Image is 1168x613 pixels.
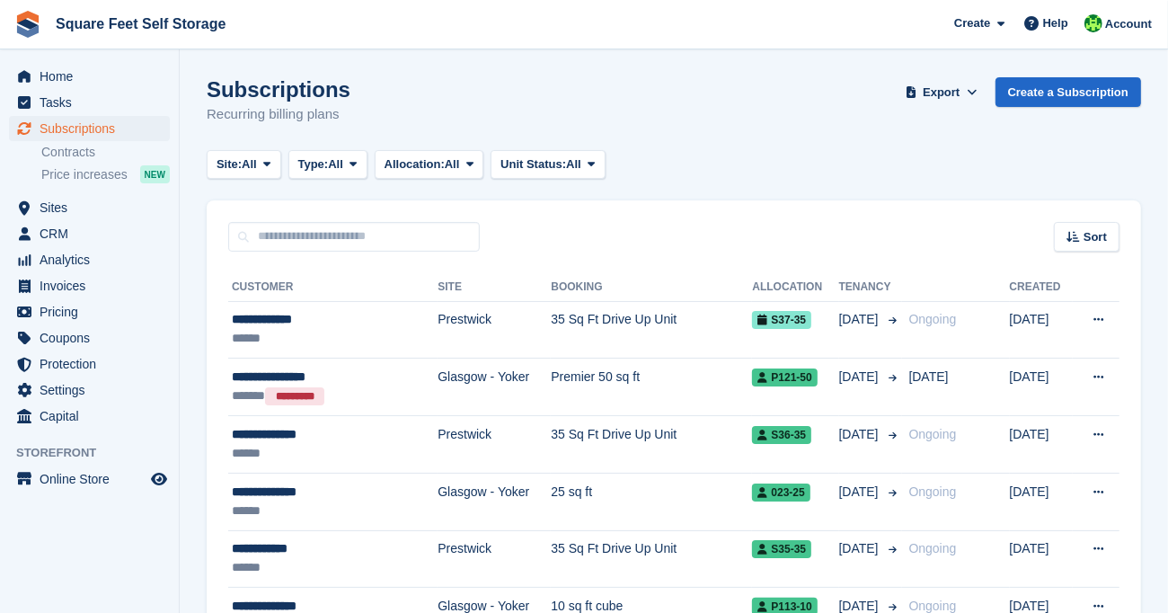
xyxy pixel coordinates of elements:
span: Protection [40,351,147,377]
a: menu [9,90,170,115]
span: Invoices [40,273,147,298]
span: P121-50 [752,369,817,386]
a: Contracts [41,144,170,161]
td: [DATE] [1010,530,1074,588]
a: menu [9,247,170,272]
th: Created [1010,273,1074,302]
span: 023-25 [752,484,810,502]
span: Site: [217,155,242,173]
span: Help [1043,14,1068,32]
span: Capital [40,404,147,429]
img: Lorraine Cassidy [1084,14,1102,32]
td: Prestwick [438,530,551,588]
span: [DATE] [839,483,882,502]
span: [DATE] [839,425,882,444]
a: menu [9,466,170,492]
span: Allocation: [385,155,445,173]
div: NEW [140,165,170,183]
span: Sort [1084,228,1107,246]
span: All [242,155,257,173]
span: Settings [40,378,147,403]
th: Tenancy [839,273,902,302]
td: [DATE] [1010,359,1074,416]
span: Sites [40,195,147,220]
td: 35 Sq Ft Drive Up Unit [551,301,752,359]
a: menu [9,116,170,141]
a: menu [9,64,170,89]
td: Glasgow - Yoker [438,474,551,531]
a: Create a Subscription [995,77,1141,107]
span: [DATE] [839,310,882,329]
span: Create [954,14,990,32]
button: Site: All [207,150,281,180]
th: Booking [551,273,752,302]
th: Allocation [752,273,838,302]
span: All [445,155,460,173]
span: S37-35 [752,311,811,329]
span: Storefront [16,444,179,462]
span: Pricing [40,299,147,324]
span: Home [40,64,147,89]
span: Online Store [40,466,147,492]
span: Tasks [40,90,147,115]
td: Premier 50 sq ft [551,359,752,416]
span: Ongoing [909,484,957,499]
span: [DATE] [909,369,949,384]
span: Ongoing [909,427,957,441]
td: Prestwick [438,416,551,474]
span: All [328,155,343,173]
td: Glasgow - Yoker [438,359,551,416]
a: menu [9,273,170,298]
a: menu [9,221,170,246]
button: Allocation: All [375,150,484,180]
h1: Subscriptions [207,77,350,102]
span: All [566,155,581,173]
a: menu [9,195,170,220]
td: Prestwick [438,301,551,359]
button: Type: All [288,150,367,180]
td: 35 Sq Ft Drive Up Unit [551,416,752,474]
th: Site [438,273,551,302]
a: menu [9,351,170,377]
a: menu [9,378,170,403]
span: [DATE] [839,539,882,558]
a: menu [9,299,170,324]
span: [DATE] [839,368,882,386]
a: Preview store [148,468,170,490]
span: Subscriptions [40,116,147,141]
span: Coupons [40,325,147,351]
a: menu [9,404,170,429]
span: Export [923,84,960,102]
span: Analytics [40,247,147,272]
span: Price increases [41,166,128,183]
span: Unit Status: [500,155,566,173]
td: 25 sq ft [551,474,752,531]
span: S35-35 [752,540,811,558]
a: Price increases NEW [41,164,170,184]
a: Square Feet Self Storage [49,9,233,39]
td: [DATE] [1010,474,1074,531]
span: Ongoing [909,541,957,555]
span: Account [1105,15,1152,33]
a: menu [9,325,170,351]
span: S36-35 [752,426,811,444]
p: Recurring billing plans [207,104,350,125]
span: Ongoing [909,312,957,326]
button: Unit Status: All [491,150,605,180]
img: stora-icon-8386f47178a22dfd0bd8f6a31ec36ba5ce8667c1dd55bd0f319d3a0aa187defe.svg [14,11,41,38]
td: [DATE] [1010,416,1074,474]
span: Ongoing [909,599,957,613]
th: Customer [228,273,438,302]
button: Export [902,77,981,107]
span: Type: [298,155,329,173]
td: [DATE] [1010,301,1074,359]
span: CRM [40,221,147,246]
td: 35 Sq Ft Drive Up Unit [551,530,752,588]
